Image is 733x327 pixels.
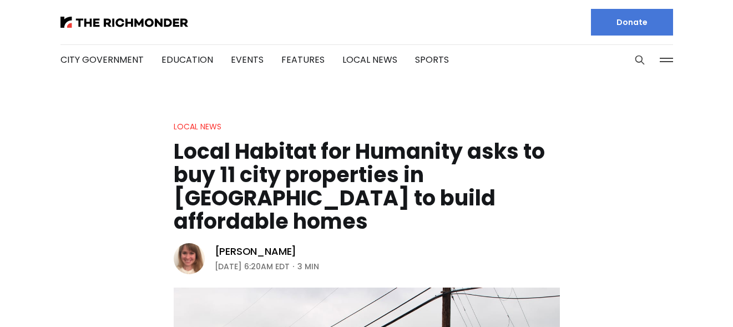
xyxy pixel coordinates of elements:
[161,53,213,66] a: Education
[174,140,560,233] h1: Local Habitat for Humanity asks to buy 11 city properties in [GEOGRAPHIC_DATA] to build affordabl...
[60,53,144,66] a: City Government
[215,260,290,273] time: [DATE] 6:20AM EDT
[631,52,648,68] button: Search this site
[639,273,733,327] iframe: portal-trigger
[281,53,325,66] a: Features
[231,53,264,66] a: Events
[342,53,397,66] a: Local News
[215,245,297,258] a: [PERSON_NAME]
[174,243,205,274] img: Sarah Vogelsong
[297,260,319,273] span: 3 min
[174,121,221,132] a: Local News
[60,17,188,28] img: The Richmonder
[415,53,449,66] a: Sports
[591,9,673,36] a: Donate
